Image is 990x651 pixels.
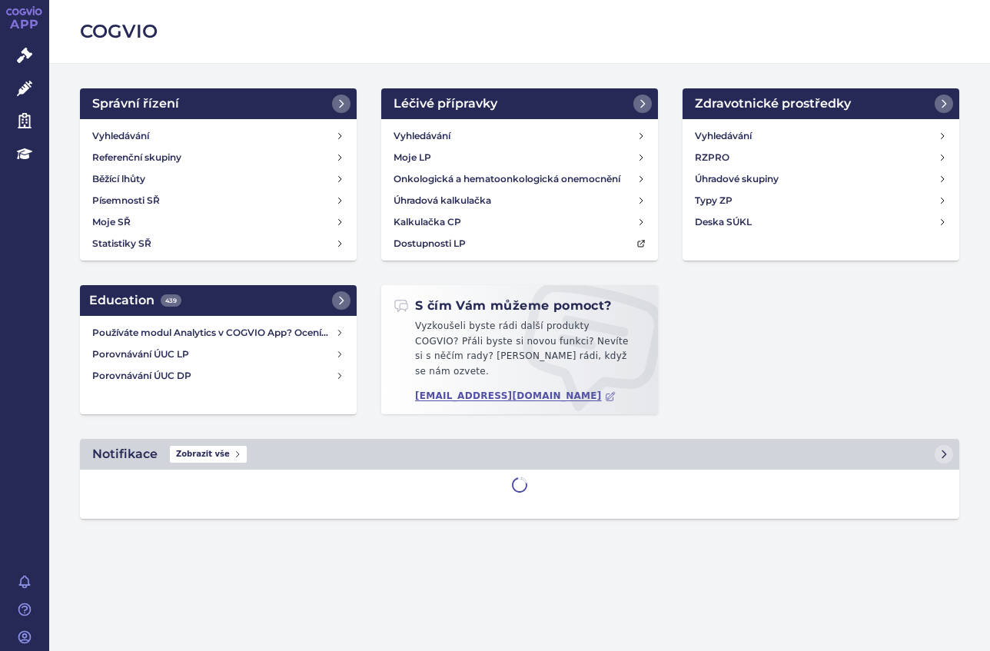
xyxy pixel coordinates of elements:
[86,168,350,190] a: Běžící lhůty
[394,297,612,314] h2: S čím Vám můžeme pomoct?
[695,95,851,113] h2: Zdravotnické prostředky
[170,446,247,463] span: Zobrazit vše
[394,236,466,251] h4: Dostupnosti LP
[86,344,350,365] a: Porovnávání ÚUC LP
[80,88,357,119] a: Správní řízení
[92,128,149,144] h4: Vyhledávání
[92,214,131,230] h4: Moje SŘ
[394,319,646,385] p: Vyzkoušeli byste rádi další produkty COGVIO? Přáli byste si novou funkci? Nevíte si s něčím rady?...
[387,190,652,211] a: Úhradová kalkulačka
[86,322,350,344] a: Používáte modul Analytics v COGVIO App? Oceníme Vaši zpětnou vazbu!
[92,150,181,165] h4: Referenční skupiny
[86,211,350,233] a: Moje SŘ
[689,211,953,233] a: Deska SÚKL
[695,214,752,230] h4: Deska SÚKL
[89,291,181,310] h2: Education
[387,147,652,168] a: Moje LP
[394,171,620,187] h4: Onkologická a hematoonkologická onemocnění
[387,233,652,254] a: Dostupnosti LP
[92,368,335,384] h4: Porovnávání ÚUC DP
[86,190,350,211] a: Písemnosti SŘ
[695,193,733,208] h4: Typy ZP
[92,445,158,463] h2: Notifikace
[86,365,350,387] a: Porovnávání ÚUC DP
[92,193,160,208] h4: Písemnosti SŘ
[689,147,953,168] a: RZPRO
[92,171,145,187] h4: Běžící lhůty
[80,285,357,316] a: Education439
[92,347,335,362] h4: Porovnávání ÚUC LP
[394,150,431,165] h4: Moje LP
[689,190,953,211] a: Typy ZP
[86,147,350,168] a: Referenční skupiny
[387,211,652,233] a: Kalkulačka CP
[387,125,652,147] a: Vyhledávání
[80,18,959,45] h2: COGVIO
[689,125,953,147] a: Vyhledávání
[415,390,616,402] a: [EMAIL_ADDRESS][DOMAIN_NAME]
[394,95,497,113] h2: Léčivé přípravky
[86,125,350,147] a: Vyhledávání
[86,233,350,254] a: Statistiky SŘ
[92,236,151,251] h4: Statistiky SŘ
[92,95,179,113] h2: Správní řízení
[394,214,461,230] h4: Kalkulačka CP
[161,294,181,307] span: 439
[683,88,959,119] a: Zdravotnické prostředky
[92,325,335,340] h4: Používáte modul Analytics v COGVIO App? Oceníme Vaši zpětnou vazbu!
[80,439,959,470] a: NotifikaceZobrazit vše
[695,128,752,144] h4: Vyhledávání
[689,168,953,190] a: Úhradové skupiny
[695,150,729,165] h4: RZPRO
[394,193,491,208] h4: Úhradová kalkulačka
[695,171,779,187] h4: Úhradové skupiny
[381,88,658,119] a: Léčivé přípravky
[394,128,450,144] h4: Vyhledávání
[387,168,652,190] a: Onkologická a hematoonkologická onemocnění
